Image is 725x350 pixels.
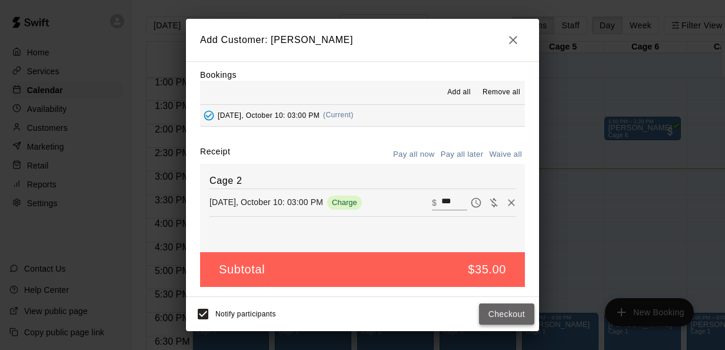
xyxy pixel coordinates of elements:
[323,111,354,119] span: (Current)
[486,146,525,164] button: Waive all
[209,196,323,208] p: [DATE], October 10: 03:00 PM
[438,146,487,164] button: Pay all later
[479,303,534,325] button: Checkout
[390,146,438,164] button: Pay all now
[467,197,485,207] span: Pay later
[468,262,506,278] h5: $35.00
[200,107,218,124] button: Added - Collect Payment
[209,173,516,189] h6: Cage 2
[432,197,437,209] p: $
[186,19,539,61] h2: Add Customer: [PERSON_NAME]
[219,262,265,278] h5: Subtotal
[200,146,230,164] label: Receipt
[483,87,520,98] span: Remove all
[218,111,320,119] span: [DATE], October 10: 03:00 PM
[447,87,471,98] span: Add all
[215,310,276,318] span: Notify participants
[485,197,503,207] span: Waive payment
[200,70,237,80] label: Bookings
[503,194,520,212] button: Remove
[200,105,525,127] button: Added - Collect Payment[DATE], October 10: 03:00 PM(Current)
[327,198,362,207] span: Charge
[440,83,478,102] button: Add all
[478,83,525,102] button: Remove all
